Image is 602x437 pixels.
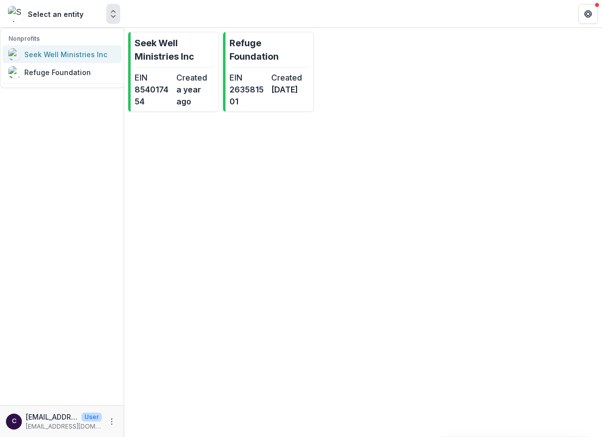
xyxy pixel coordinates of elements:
[176,72,214,84] dt: Created
[81,413,102,422] p: User
[229,72,267,84] dt: EIN
[135,72,172,84] dt: EIN
[28,9,83,19] div: Select an entity
[106,4,120,24] button: Open entity switcher
[8,6,24,22] img: Select an entity
[12,418,16,425] div: calla@bkmandco.com
[26,412,77,422] p: [EMAIL_ADDRESS][DOMAIN_NAME]
[271,84,309,95] dd: [DATE]
[135,84,172,107] dd: 854017454
[26,422,102,431] p: [EMAIL_ADDRESS][DOMAIN_NAME]
[271,72,309,84] dt: Created
[135,36,215,63] p: Seek Well Ministries Inc
[176,84,214,107] dd: a year ago
[578,4,598,24] button: Get Help
[223,32,314,112] a: Refuge FoundationEIN263581501Created[DATE]
[128,32,219,112] a: Seek Well Ministries IncEIN854017454Createda year ago
[106,416,118,428] button: More
[229,36,309,63] p: Refuge Foundation
[229,84,267,107] dd: 263581501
